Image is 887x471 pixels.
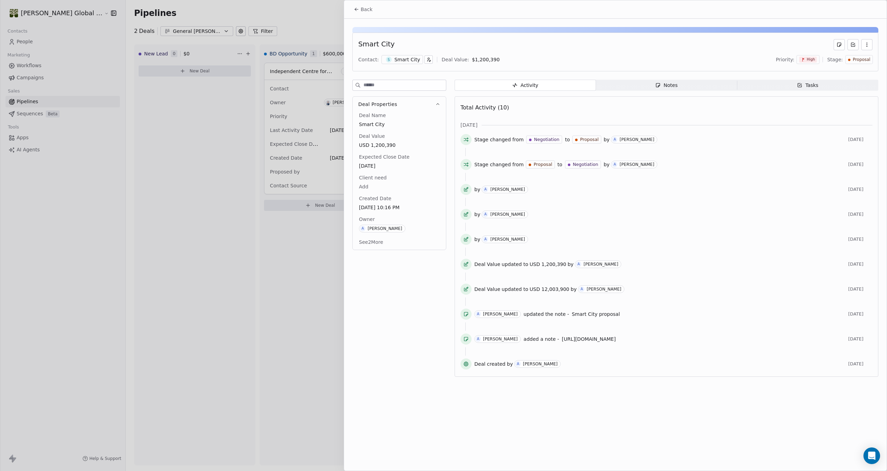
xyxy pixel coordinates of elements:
[655,82,677,89] div: Notes
[534,136,560,143] span: Negotiation
[359,162,440,169] span: [DATE]
[474,211,480,218] span: by
[827,56,843,63] span: Stage:
[848,212,872,217] span: [DATE]
[517,361,519,367] div: A
[848,237,872,242] span: [DATE]
[578,261,580,267] div: A
[848,261,872,267] span: [DATE]
[460,104,509,111] span: Total Activity (10)
[848,187,872,192] span: [DATE]
[562,335,616,343] a: [URL][DOMAIN_NAME]
[848,311,872,317] span: [DATE]
[848,286,872,292] span: [DATE]
[484,237,487,242] div: A
[477,336,480,342] div: A
[863,447,880,464] div: Open Intercom Messenger
[358,174,388,181] span: Client need
[568,261,573,268] span: by
[474,186,480,193] span: by
[474,136,524,143] span: Stage changed from
[524,311,569,318] span: updated the note -
[474,161,524,168] span: Stage changed from
[490,187,525,192] div: [PERSON_NAME]
[490,237,525,242] div: [PERSON_NAME]
[477,311,480,317] div: A
[353,97,446,112] button: Deal Properties
[358,195,393,202] span: Created Date
[620,162,654,167] div: [PERSON_NAME]
[848,137,872,142] span: [DATE]
[565,136,570,143] span: to
[358,101,397,108] span: Deal Properties
[359,204,440,211] span: [DATE] 10:16 PM
[853,57,870,63] span: Proposal
[583,262,618,267] div: [PERSON_NAME]
[353,112,446,250] div: Deal Properties
[355,236,387,248] button: See2More
[358,153,411,160] span: Expected Close Date
[572,310,620,318] a: Smart City proposal
[484,187,487,192] div: A
[534,161,552,168] span: Proposal
[530,261,567,268] span: USD 1,200,390
[362,226,364,231] div: A
[359,142,440,149] span: USD 1,200,390
[604,136,609,143] span: by
[474,236,480,243] span: by
[350,3,377,16] button: Back
[581,286,583,292] div: A
[394,56,420,63] div: Smart City
[571,286,577,293] span: by
[807,57,815,62] span: High
[524,336,559,343] span: added a note -
[797,82,818,89] div: Tasks
[490,212,525,217] div: [PERSON_NAME]
[776,56,794,63] span: Priority:
[502,261,528,268] span: updated to
[386,57,392,63] span: S
[368,226,402,231] div: [PERSON_NAME]
[502,286,528,293] span: updated to
[848,361,872,367] span: [DATE]
[523,362,557,366] div: [PERSON_NAME]
[614,162,616,167] div: A
[441,56,469,63] div: Deal Value:
[474,286,500,293] span: Deal Value
[614,137,616,142] div: A
[848,162,872,167] span: [DATE]
[460,122,477,128] span: [DATE]
[472,57,500,62] span: $ 1,200,390
[848,336,872,342] span: [DATE]
[620,137,654,142] div: [PERSON_NAME]
[474,361,513,367] span: Deal created by
[358,133,386,140] span: Deal Value
[530,286,570,293] span: USD 12,003,900
[572,311,620,317] span: Smart City proposal
[358,39,395,50] div: Smart City
[580,136,598,143] span: Proposal
[358,216,376,223] span: Owner
[358,56,379,63] div: Contact:
[573,161,598,168] span: Negotiation
[359,121,440,128] span: Smart City
[604,161,609,168] span: by
[483,312,518,317] div: [PERSON_NAME]
[474,261,500,268] span: Deal Value
[587,287,621,292] div: [PERSON_NAME]
[483,337,518,341] div: [PERSON_NAME]
[359,183,440,190] span: Add
[562,336,616,342] span: [URL][DOMAIN_NAME]
[361,6,372,13] span: Back
[358,112,387,119] span: Deal Name
[557,161,562,168] span: to
[484,212,487,217] div: A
